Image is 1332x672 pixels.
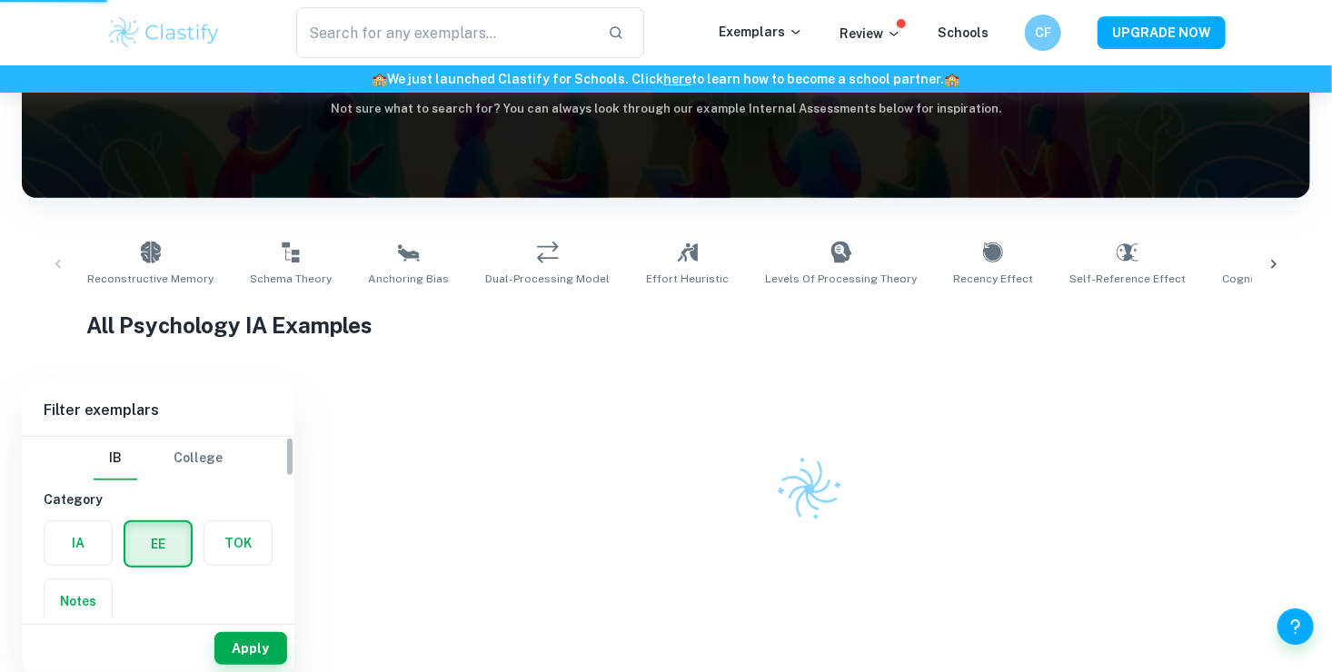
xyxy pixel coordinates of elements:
span: 🏫 [945,72,960,86]
h6: CF [1033,23,1054,43]
input: Search for any exemplars... [296,7,593,58]
button: Help and Feedback [1277,608,1314,645]
span: Effort Heuristic [646,271,729,287]
span: Dual-Processing Model [485,271,610,287]
p: Review [840,24,901,44]
button: IA [45,521,112,565]
button: EE [125,522,191,566]
h6: Not sure what to search for? You can always look through our example Internal Assessments below f... [22,100,1310,118]
h6: Filter exemplars [22,385,294,436]
button: TOK [204,521,272,565]
h1: All Psychology IA Examples [86,309,1246,341]
a: Schools [938,25,989,40]
span: Anchoring Bias [368,271,449,287]
button: UPGRADE NOW [1098,16,1226,49]
button: Apply [214,632,287,665]
span: Reconstructive Memory [87,271,214,287]
span: Self-Reference Effect [1069,271,1186,287]
button: Notes [45,579,112,623]
button: IB [94,437,137,480]
span: Schema Theory [250,271,332,287]
h6: We just launched Clastify for Schools. Click to learn how to become a school partner. [4,69,1328,89]
img: Clastify logo [765,445,853,533]
span: 🏫 [373,72,388,86]
span: Levels of Processing Theory [765,271,917,287]
div: Filter type choice [94,437,223,480]
img: Clastify logo [106,15,222,51]
button: College [174,437,223,480]
a: here [664,72,692,86]
h6: Category [44,489,273,509]
span: Recency Effect [953,271,1033,287]
button: CF [1025,15,1061,51]
p: Exemplars [719,22,803,42]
